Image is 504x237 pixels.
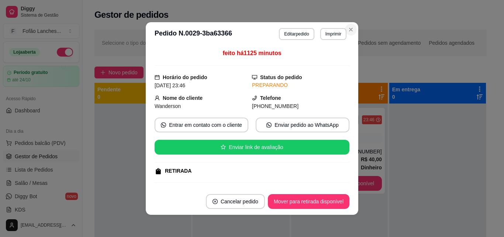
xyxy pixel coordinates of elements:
[260,74,302,80] strong: Status do pedido
[266,122,272,128] span: whats-app
[155,82,185,88] span: [DATE] 23:46
[155,140,349,155] button: starEnviar link de avaliação
[165,167,191,175] div: RETIRADA
[222,50,281,56] span: feito há 1125 minutos
[213,199,218,204] span: close-circle
[252,103,298,109] span: [PHONE_NUMBER]
[320,28,346,40] button: Imprimir
[163,95,203,101] strong: Nome do cliente
[206,194,265,209] button: close-circleCancelar pedido
[155,118,248,132] button: whats-appEntrar em contato com o cliente
[161,122,166,128] span: whats-app
[260,95,281,101] strong: Telefone
[155,28,232,40] h3: Pedido N. 0029-3ba63366
[155,95,160,101] span: user
[155,103,181,109] span: Wanderson
[252,81,349,89] div: PREPARANDO
[155,75,160,80] span: calendar
[256,118,349,132] button: whats-appEnviar pedido ao WhatsApp
[252,95,257,101] span: phone
[163,74,207,80] strong: Horário do pedido
[252,75,257,80] span: desktop
[268,194,349,209] button: Mover para retirada disponível
[345,24,357,35] button: Close
[221,145,226,150] span: star
[279,28,314,40] button: Editarpedido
